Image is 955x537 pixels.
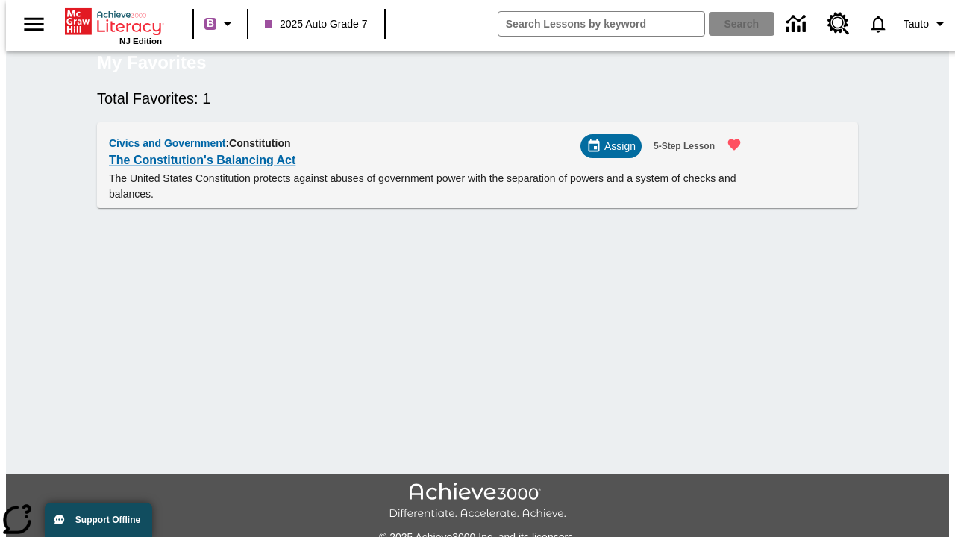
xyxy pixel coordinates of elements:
[45,503,152,537] button: Support Offline
[109,150,295,171] a: The Constitution's Balancing Act
[265,16,368,32] span: 2025 Auto Grade 7
[97,87,858,110] h6: Total Favorites: 1
[207,14,214,33] span: B
[648,134,721,159] button: 5-Step Lesson
[580,134,642,158] div: Assign Choose Dates
[12,2,56,46] button: Open side menu
[109,171,751,202] p: The United States Constitution protects against abuses of government power with the separation of...
[75,515,140,525] span: Support Offline
[97,51,207,75] h5: My Favorites
[898,10,955,37] button: Profile/Settings
[904,16,929,32] span: Tauto
[777,4,818,45] a: Data Center
[498,12,704,36] input: search field
[654,139,715,154] span: 5-Step Lesson
[859,4,898,43] a: Notifications
[119,37,162,45] span: NJ Edition
[225,137,290,149] span: : Constitution
[718,128,751,161] button: Remove from Favorites
[109,137,225,149] span: Civics and Government
[198,10,242,37] button: Boost Class color is purple. Change class color
[389,483,566,521] img: Achieve3000 Differentiate Accelerate Achieve
[818,4,859,44] a: Resource Center, Will open in new tab
[604,139,636,154] span: Assign
[65,5,162,45] div: Home
[65,7,162,37] a: Home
